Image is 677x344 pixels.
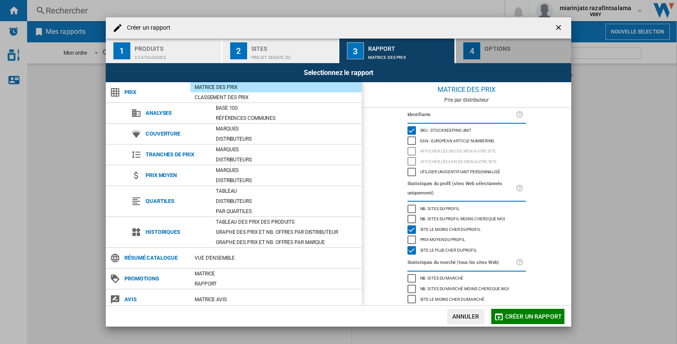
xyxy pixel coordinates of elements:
[407,258,516,267] label: Statistiques du marché (tous les sites Web)
[230,42,247,59] div: 2
[407,110,516,119] label: Identifiants
[347,42,364,59] div: 3
[106,63,571,82] div: Selectionnez le rapport
[113,42,130,59] div: 1
[251,51,335,60] div: Projet SEGATE (5)
[141,169,212,181] span: Prix moyen
[362,97,571,103] div: Prix par distributeur
[420,158,497,164] span: Afficher les EAN de mon autre site
[407,146,526,157] md-checkbox: Afficher les SKU de mon autre site
[407,179,516,198] label: Statistiques du profil (sites Web sélectionnés uniquement)
[420,285,509,291] span: Nb. sites du marché moins chers que moi
[420,226,481,232] span: Site le moins cher du profil
[407,136,526,146] md-checkbox: EAN - European Article Numbering
[123,24,171,32] h4: Créer un rapport
[456,39,571,63] button: 4 Options
[484,42,568,51] div: Options
[212,166,362,175] div: Marques
[120,252,190,264] span: Résumé catalogue
[407,203,526,214] md-checkbox: Nb. sites du profil
[120,86,190,98] span: Prix
[190,83,362,92] div: Matrice des prix
[141,195,212,207] span: Quartiles
[551,19,568,36] button: getI18NText('BUTTONS.CLOSE_DIALOG')
[212,228,362,236] div: Graphe des prix et nb. offres par distributeur
[141,149,212,161] span: Tranches de prix
[420,127,472,133] span: SKU - Stock Keeping Unit
[491,309,564,324] button: Créer un rapport
[190,269,362,278] div: Matrice
[339,39,456,63] button: 3 Rapport Matrice des prix
[420,205,460,211] span: Nb. sites du profil
[407,214,526,225] md-checkbox: Nb. sites du profil moins chers que moi
[212,155,362,164] div: Distributeurs
[407,245,526,255] md-checkbox: Site le plus cher du profil
[407,294,526,305] md-checkbox: Site le moins cher du marché
[407,167,526,178] md-checkbox: Utiliser un identifiant personnalisé
[212,176,362,185] div: Distributeurs
[212,114,362,122] div: Références communes
[362,82,571,97] div: Matrice des prix
[407,283,526,294] md-checkbox: Nb. sites du marché moins chers que moi
[190,295,362,304] div: Matrice AVIS
[420,247,477,252] span: Site le plus cher du profil
[141,128,212,140] span: Couverture
[407,273,526,284] md-checkbox: Nb. sites du marché
[190,254,362,262] div: Vue d'ensemble
[407,156,526,167] md-checkbox: Afficher les EAN de mon autre site
[135,42,218,51] div: Produits
[420,236,465,242] span: Prix moyen du profil
[120,294,190,305] span: Avis
[420,168,500,174] span: Utiliser un identifiant personnalisé
[463,42,480,59] div: 4
[212,218,362,226] div: Tableau des prix des produits
[420,147,496,153] span: Afficher les SKU de mon autre site
[407,125,526,136] md-checkbox: SKU - Stock Keeping Unit
[190,93,362,102] div: Classement des prix
[212,197,362,205] div: Distributeurs
[407,235,526,245] md-checkbox: Prix moyen du profil
[212,187,362,195] div: Tableau
[120,273,190,285] span: Promotions
[407,224,526,235] md-checkbox: Site le moins cher du profil
[190,280,362,288] div: Rapport
[420,215,505,221] span: Nb. sites du profil moins chers que moi
[212,104,362,112] div: Base 100
[212,125,362,133] div: Marques
[420,296,484,302] span: Site le moins cher du marché
[251,42,335,51] div: Sites
[554,23,564,33] ng-md-icon: getI18NText('BUTTONS.CLOSE_DIALOG')
[420,275,463,280] span: Nb. sites du marché
[505,313,562,320] span: Créer un rapport
[212,238,362,247] div: Graphe des prix et nb. offres par marque
[135,51,218,60] div: 2 catalogues
[141,107,212,119] span: Analyses
[141,226,212,238] span: Historiques
[368,42,451,51] div: Rapport
[368,51,451,60] div: Matrice des prix
[106,39,222,63] button: 1 Produits 2 catalogues
[223,39,339,63] button: 2 Sites Projet SEGATE (5)
[447,309,484,324] button: Annuler
[212,207,362,216] div: Par quartiles
[407,305,526,315] md-checkbox: Prix moyen du marché
[420,137,495,143] span: EAN - European Article Numbering
[212,145,362,154] div: Marques
[212,135,362,143] div: Distributeurs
